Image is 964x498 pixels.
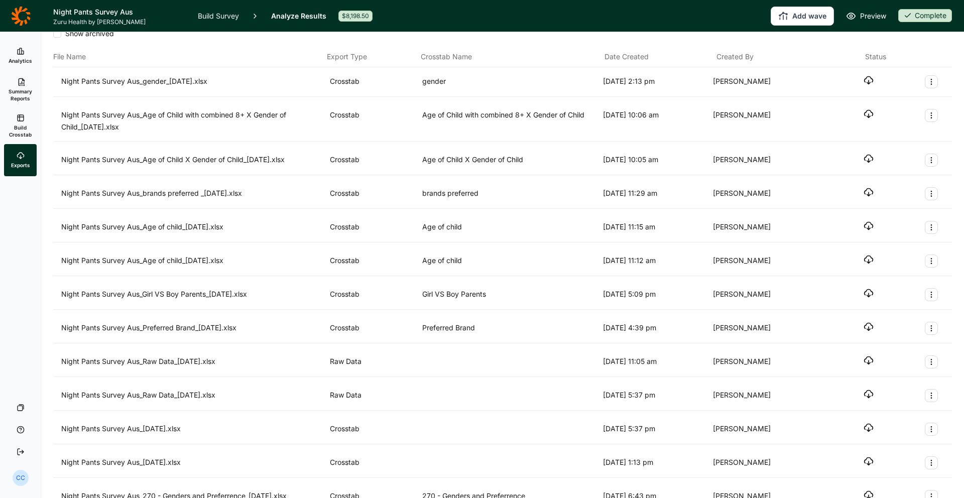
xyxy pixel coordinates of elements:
button: Export Actions [925,154,938,167]
div: Complete [898,9,952,22]
div: [DATE] 11:29 am [603,187,709,200]
div: Status [865,51,886,63]
div: Night Pants Survey Aus_Girl VS Boy Parents_[DATE].xlsx [61,288,326,301]
span: Summary Reports [8,88,33,102]
div: [PERSON_NAME] [713,423,819,436]
div: Night Pants Survey Aus_Age of Child with combined 8+ X Gender of Child_[DATE].xlsx [61,109,326,133]
button: Download file [864,109,874,119]
button: Export Actions [925,322,938,335]
button: Download file [864,456,874,466]
button: Export Actions [925,423,938,436]
div: [DATE] 11:15 am [603,221,709,234]
button: Export Actions [925,288,938,301]
button: Download file [864,154,874,164]
div: File Name [53,51,323,63]
div: [PERSON_NAME] [713,109,819,133]
div: Raw Data [330,389,418,402]
button: Export Actions [925,75,938,88]
button: Download file [864,187,874,197]
div: [PERSON_NAME] [713,355,819,368]
button: Export Actions [925,389,938,402]
div: [DATE] 10:05 am [603,154,709,167]
button: Download file [864,75,874,85]
button: Export Actions [925,456,938,469]
div: [PERSON_NAME] [713,187,819,200]
a: Analytics [4,40,37,72]
button: Download file [864,288,874,298]
a: Build Crosstab [4,108,37,144]
button: Export Actions [925,355,938,368]
div: Preferred Brand [422,322,599,335]
div: Crosstab [330,322,418,335]
div: [PERSON_NAME] [713,255,819,268]
span: Analytics [9,57,32,64]
div: [DATE] 5:09 pm [603,288,709,301]
button: Download file [864,255,874,265]
div: Night Pants Survey Aus_Raw Data_[DATE].xlsx [61,355,326,368]
h1: Night Pants Survey Aus [53,6,186,18]
div: [PERSON_NAME] [713,322,819,335]
div: Age of Child X Gender of Child [422,154,599,167]
div: Night Pants Survey Aus_brands preferred _[DATE].xlsx [61,187,326,200]
button: Export Actions [925,109,938,122]
div: [PERSON_NAME] [713,288,819,301]
a: Exports [4,144,37,176]
button: Download file [864,221,874,231]
span: Zuru Health by [PERSON_NAME] [53,18,186,26]
button: Export Actions [925,255,938,268]
div: Night Pants Survey Aus_Age of child_[DATE].xlsx [61,255,326,268]
div: [DATE] 11:05 am [603,355,709,368]
div: [DATE] 4:39 pm [603,322,709,335]
button: Download file [864,389,874,399]
div: Crosstab [330,221,418,234]
div: [DATE] 1:13 pm [603,456,709,469]
a: Summary Reports [4,72,37,108]
div: Girl VS Boy Parents [422,288,599,301]
button: Export Actions [925,187,938,200]
div: Night Pants Survey Aus_[DATE].xlsx [61,456,326,469]
div: Night Pants Survey Aus_gender_[DATE].xlsx [61,75,326,88]
button: Export Actions [925,221,938,234]
div: Created By [716,51,824,63]
div: [DATE] 11:12 am [603,255,709,268]
div: Age of Child with combined 8+ X Gender of Child [422,109,599,133]
div: Crosstab [330,255,418,268]
div: $8,198.50 [338,11,373,22]
div: [PERSON_NAME] [713,221,819,234]
button: Download file [864,355,874,365]
div: Date Created [605,51,712,63]
div: [DATE] 5:37 pm [603,423,709,436]
div: [PERSON_NAME] [713,75,819,88]
div: Raw Data [330,355,418,368]
div: [DATE] 5:37 pm [603,389,709,402]
div: [DATE] 10:06 am [603,109,709,133]
a: Preview [846,10,886,22]
div: Crosstab [330,288,418,301]
div: Crosstab [330,187,418,200]
div: [PERSON_NAME] [713,456,819,469]
div: Night Pants Survey Aus_Age of child_[DATE].xlsx [61,221,326,234]
div: Crosstab [330,456,418,469]
span: Preview [860,10,886,22]
div: Crosstab [330,154,418,167]
div: Night Pants Survey Aus_[DATE].xlsx [61,423,326,436]
span: Exports [11,162,30,169]
span: Show archived [61,29,114,39]
button: Add wave [771,7,834,26]
div: Crosstab [330,75,418,88]
div: brands preferred [422,187,599,200]
div: Crosstab Name [421,51,600,63]
div: Crosstab [330,423,418,436]
button: Download file [864,423,874,433]
div: Night Pants Survey Aus_Raw Data_[DATE].xlsx [61,389,326,402]
div: Night Pants Survey Aus_Age of Child X Gender of Child_[DATE].xlsx [61,154,326,167]
div: [PERSON_NAME] [713,389,819,402]
div: CC [13,470,29,486]
button: Download file [864,322,874,332]
div: [PERSON_NAME] [713,154,819,167]
div: Age of child [422,221,599,234]
button: Complete [898,9,952,23]
span: Build Crosstab [8,124,33,138]
div: Export Type [327,51,417,63]
div: Night Pants Survey Aus_Preferred Brand_[DATE].xlsx [61,322,326,335]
